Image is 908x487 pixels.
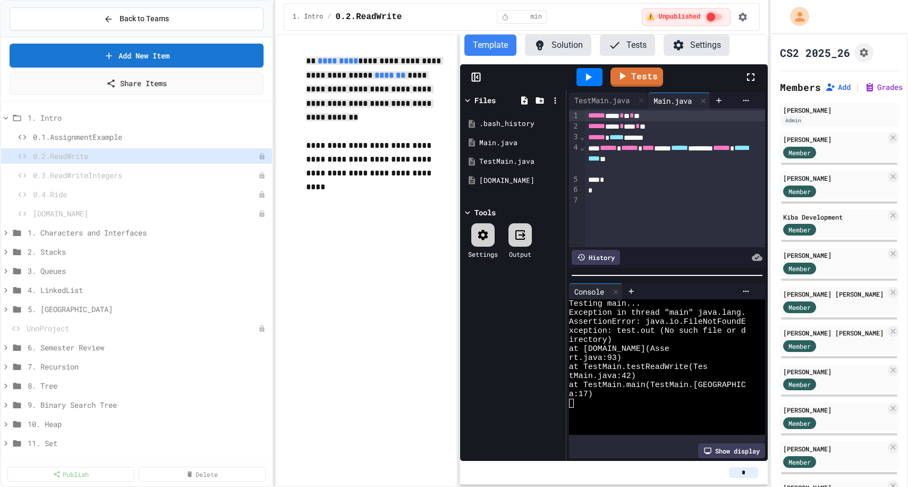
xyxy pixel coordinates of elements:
div: Settings [468,249,498,259]
span: / [327,13,331,21]
span: at TestMain.testReadWrite(Tes [569,363,708,372]
span: Member [788,303,811,312]
button: Template [464,35,516,56]
div: [PERSON_NAME] [783,250,886,260]
div: [PERSON_NAME] [PERSON_NAME] [783,328,886,338]
span: 9. Binary Search Tree [28,399,268,410]
span: 3. Queues [28,265,268,276]
div: [PERSON_NAME] [783,173,886,183]
div: [PERSON_NAME] [PERSON_NAME] [783,289,886,299]
span: Member [788,225,811,234]
div: 1 [569,111,580,121]
div: [PERSON_NAME] [783,444,886,454]
a: Publish [7,467,134,482]
span: Back to Teams [120,13,169,24]
div: History [572,250,620,265]
div: Unpublished [258,325,266,332]
span: xception: test.out (No such file or d [569,326,746,335]
span: 4. LinkedList [28,284,268,296]
div: ⚠️ Students cannot see this content! Click the toggle to publish it and make it visible to your c... [642,8,731,26]
span: 7. Recursion [28,361,268,372]
h1: CS2 2025_26 [780,45,850,60]
span: tMain.java:42) [569,372,636,381]
span: 5. [GEOGRAPHIC_DATA] [28,304,268,315]
span: Member [788,148,811,157]
a: Share Items [10,72,264,95]
div: Console [569,283,623,299]
div: Kiba Development [783,212,886,222]
span: Member [788,418,811,428]
span: Member [788,341,811,351]
div: Console [569,286,609,297]
div: TestMain.java [569,93,648,108]
span: 1. Intro [28,112,268,123]
span: 12. Map [28,457,268,468]
button: Solution [525,35,591,56]
div: [DOMAIN_NAME] [479,175,562,186]
a: Delete [139,467,266,482]
button: Back to Teams [10,7,264,30]
span: Testing main... [569,299,641,308]
button: Settings [664,35,729,56]
span: Exception in thread "main" java.lang. [569,308,746,317]
a: Add New Item [10,44,264,68]
span: | [855,81,860,94]
div: .bash_history [479,119,562,129]
h2: Members [780,80,821,95]
div: [PERSON_NAME] [783,135,886,144]
span: min [530,13,542,21]
a: Tests [610,68,663,87]
div: 7 [569,195,580,206]
iframe: chat widget [863,444,897,476]
div: Unpublished [258,191,266,198]
button: Assignment Settings [854,43,873,62]
div: TestMain.java [479,156,562,167]
div: Main.java [648,93,710,108]
div: TestMain.java [569,95,635,106]
div: Files [474,95,496,106]
span: 0.2.ReadWrite [336,11,402,23]
div: 6 [569,184,580,195]
span: 6. Semester Review [28,342,268,353]
div: Unpublished [258,153,266,160]
span: Member [788,187,811,196]
div: Show display [698,443,765,458]
div: Unpublished [258,210,266,217]
span: 10. Heap [28,418,268,430]
span: Fold line [580,132,585,141]
span: rt.java:93) [569,354,622,363]
div: Main.java [479,138,562,148]
button: Tests [600,35,655,56]
button: Add [825,82,851,93]
div: 4 [569,142,580,174]
span: Member [788,264,811,273]
button: Grades [864,82,903,93]
div: Main.java [648,95,697,106]
span: AssertionError: java.io.FileNotFoundE [569,317,746,326]
div: Output [509,249,531,259]
div: Tools [474,207,496,218]
div: [PERSON_NAME] [783,405,886,415]
span: 2. Stacks [28,246,268,257]
div: 5 [569,174,580,185]
div: Admin [783,116,803,125]
div: My Account [779,4,812,29]
div: [PERSON_NAME] [783,105,895,115]
span: irectory) [569,335,612,345]
div: 2 [569,121,580,132]
span: 0.2.ReadWrite [33,150,258,162]
div: [PERSON_NAME] [783,367,886,376]
span: UnoProject [27,323,258,334]
span: 0.1.AssignmentExample [33,131,268,142]
span: 1. Characters and Interfaces [28,227,268,238]
div: 3 [569,132,580,142]
span: ⚠️ Unpublished [647,13,701,21]
span: 11. Set [28,438,268,449]
span: 8. Tree [28,380,268,391]
span: [DOMAIN_NAME] [33,208,258,219]
iframe: chat widget [820,398,897,443]
span: 1. Intro [293,13,324,21]
span: 0.4.Ride [33,189,258,200]
span: at TestMain.main(TestMain.[GEOGRAPHIC_DATA] [569,381,775,390]
span: Member [788,457,811,467]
